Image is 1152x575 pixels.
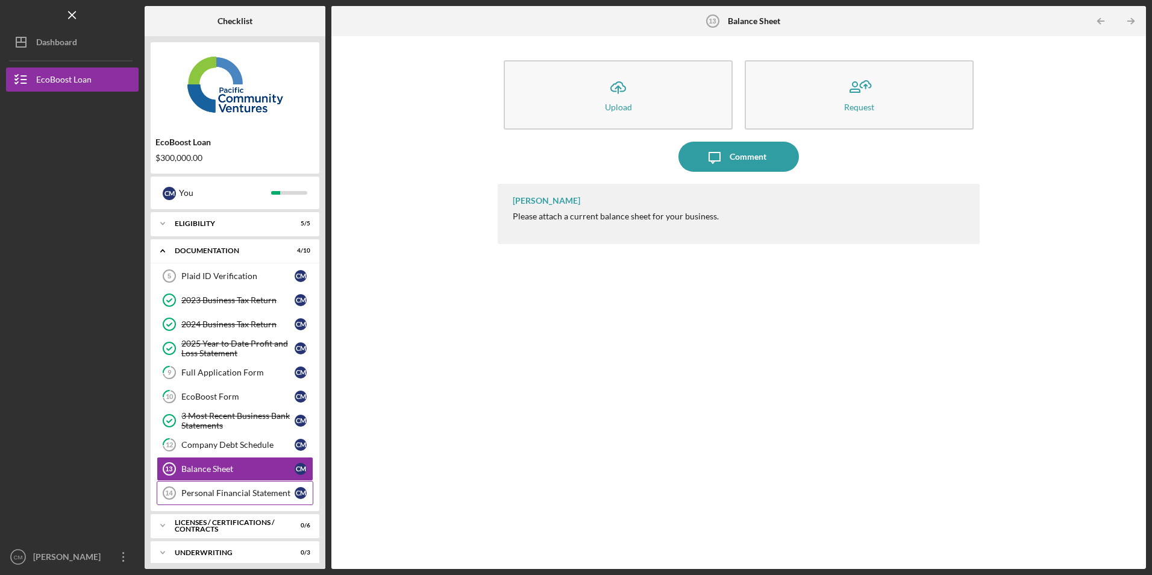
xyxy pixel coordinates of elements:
div: Licenses / Certifications / Contracts [175,519,280,533]
div: Documentation [175,247,280,254]
div: Please attach a current balance sheet for your business. [513,212,719,221]
button: Dashboard [6,30,139,54]
a: 2025 Year to Date Profit and Loss StatementCM [157,336,313,360]
b: Checklist [218,16,252,26]
a: 2024 Business Tax ReturnCM [157,312,313,336]
div: 5 / 5 [289,220,310,227]
div: 0 / 3 [289,549,310,556]
div: EcoBoost Loan [155,137,315,147]
button: Upload [504,60,733,130]
div: C M [163,187,176,200]
div: EcoBoost Form [181,392,295,401]
tspan: 13 [165,465,172,473]
button: Comment [678,142,799,172]
div: You [179,183,271,203]
b: Balance Sheet [728,16,780,26]
div: Balance Sheet [181,464,295,474]
a: 10EcoBoost FormCM [157,385,313,409]
div: Personal Financial Statement [181,488,295,498]
div: [PERSON_NAME] [30,545,108,572]
div: $300,000.00 [155,153,315,163]
div: C M [295,415,307,427]
div: 0 / 6 [289,522,310,529]
div: Company Debt Schedule [181,440,295,450]
a: 12Company Debt ScheduleCM [157,433,313,457]
button: CM[PERSON_NAME] [6,545,139,569]
div: C M [295,463,307,475]
div: [PERSON_NAME] [513,196,580,206]
tspan: 12 [166,441,173,449]
div: C M [295,439,307,451]
div: Upload [605,102,632,112]
div: Request [844,102,874,112]
div: Dashboard [36,30,77,57]
div: Underwriting [175,549,280,556]
div: C M [295,391,307,403]
tspan: 13 [709,17,716,25]
div: C M [295,270,307,282]
a: 9Full Application FormCM [157,360,313,385]
div: C M [295,342,307,354]
div: C M [295,318,307,330]
div: C M [295,294,307,306]
button: EcoBoost Loan [6,68,139,92]
tspan: 5 [167,272,171,280]
tspan: 9 [167,369,172,377]
div: EcoBoost Loan [36,68,92,95]
div: Plaid ID Verification [181,271,295,281]
div: 2025 Year to Date Profit and Loss Statement [181,339,295,358]
div: 3 Most Recent Business Bank Statements [181,411,295,430]
tspan: 14 [165,489,173,497]
a: 2023 Business Tax ReturnCM [157,288,313,312]
div: 2023 Business Tax Return [181,295,295,305]
div: C M [295,366,307,379]
div: Full Application Form [181,368,295,377]
div: C M [295,487,307,499]
a: 5Plaid ID VerificationCM [157,264,313,288]
div: 2024 Business Tax Return [181,319,295,329]
div: Eligibility [175,220,280,227]
a: 13Balance SheetCM [157,457,313,481]
a: 3 Most Recent Business Bank StatementsCM [157,409,313,433]
div: Comment [730,142,766,172]
div: 4 / 10 [289,247,310,254]
img: Product logo [151,48,319,121]
a: 14Personal Financial StatementCM [157,481,313,505]
text: CM [14,554,23,561]
button: Request [745,60,974,130]
tspan: 10 [166,393,174,401]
